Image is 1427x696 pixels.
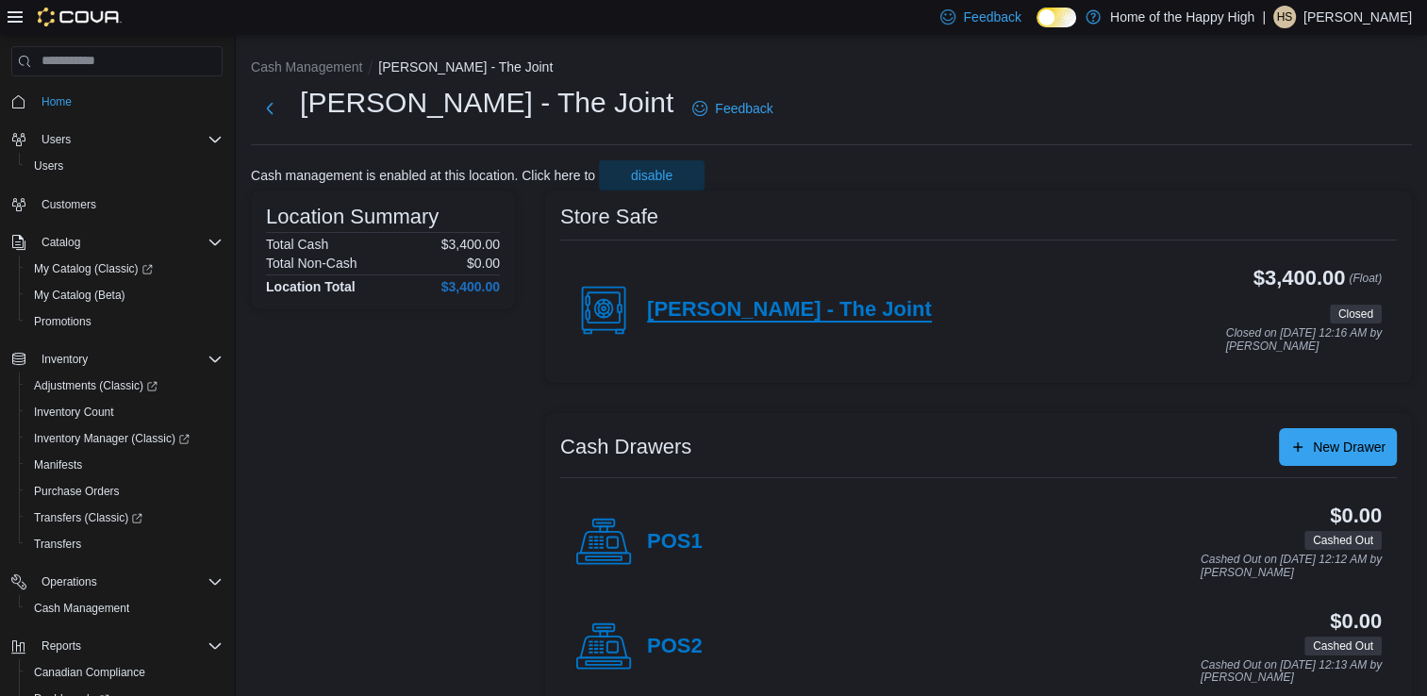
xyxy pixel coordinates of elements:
span: Inventory Manager (Classic) [34,431,190,446]
a: Transfers (Classic) [26,506,150,529]
span: My Catalog (Classic) [34,261,153,276]
p: Home of the Happy High [1110,6,1254,28]
button: New Drawer [1279,428,1397,466]
span: Promotions [34,314,91,329]
span: HS [1277,6,1293,28]
button: Manifests [19,452,230,478]
span: Transfers [34,537,81,552]
nav: An example of EuiBreadcrumbs [251,58,1412,80]
h4: [PERSON_NAME] - The Joint [647,298,932,323]
a: Canadian Compliance [26,661,153,684]
span: My Catalog (Beta) [26,284,223,307]
p: [PERSON_NAME] [1303,6,1412,28]
a: Transfers [26,533,89,555]
span: Inventory [34,348,223,371]
button: Catalog [4,229,230,256]
a: Promotions [26,310,99,333]
a: Inventory Count [26,401,122,423]
h6: Total Cash [266,237,328,252]
button: Customers [4,191,230,218]
h4: POS2 [647,635,703,659]
span: Closed [1338,306,1373,323]
h3: Store Safe [560,206,658,228]
span: Cashed Out [1313,532,1373,549]
p: $3,400.00 [441,237,500,252]
span: Reports [41,638,81,654]
button: My Catalog (Beta) [19,282,230,308]
span: Promotions [26,310,223,333]
p: Cashed Out on [DATE] 12:13 AM by [PERSON_NAME] [1201,659,1382,685]
a: Inventory Manager (Classic) [19,425,230,452]
a: Cash Management [26,597,137,620]
span: Purchase Orders [26,480,223,503]
h3: Location Summary [266,206,439,228]
a: My Catalog (Beta) [26,284,133,307]
a: Feedback [685,90,780,127]
h6: Total Non-Cash [266,256,357,271]
span: Closed [1330,305,1382,323]
span: Adjustments (Classic) [34,378,158,393]
span: Cash Management [26,597,223,620]
span: Transfers [26,533,223,555]
p: | [1262,6,1266,28]
span: Feedback [715,99,772,118]
button: Promotions [19,308,230,335]
button: Users [34,128,78,151]
button: Reports [4,633,230,659]
a: Home [34,91,79,113]
button: Cash Management [19,595,230,621]
button: Inventory [4,346,230,373]
span: Reports [34,635,223,657]
span: Canadian Compliance [34,665,145,680]
p: Closed on [DATE] 12:16 AM by [PERSON_NAME] [1226,327,1382,353]
button: Inventory Count [19,399,230,425]
div: Harshpreet Singh [1273,6,1296,28]
span: Catalog [34,231,223,254]
span: Adjustments (Classic) [26,374,223,397]
span: Canadian Compliance [26,661,223,684]
button: Home [4,88,230,115]
h4: POS1 [647,530,703,555]
span: Inventory Count [34,405,114,420]
button: Purchase Orders [19,478,230,505]
span: Users [26,155,223,177]
a: Inventory Manager (Classic) [26,427,197,450]
h1: [PERSON_NAME] - The Joint [300,84,673,122]
span: Operations [41,574,97,589]
span: Transfers (Classic) [34,510,142,525]
button: Cash Management [251,59,362,75]
button: [PERSON_NAME] - The Joint [378,59,553,75]
span: Manifests [34,457,82,472]
span: Cashed Out [1304,637,1382,655]
p: (Float) [1349,267,1382,301]
h4: Location Total [266,279,356,294]
a: Manifests [26,454,90,476]
span: Users [34,128,223,151]
span: Inventory Count [26,401,223,423]
span: Manifests [26,454,223,476]
h4: $3,400.00 [441,279,500,294]
a: Users [26,155,71,177]
span: Home [41,94,72,109]
span: Cashed Out [1304,531,1382,550]
span: Dark Mode [1037,27,1037,28]
a: Adjustments (Classic) [19,373,230,399]
button: Reports [34,635,89,657]
p: Cash management is enabled at this location. Click here to [251,168,595,183]
button: Users [19,153,230,179]
span: Inventory Manager (Classic) [26,427,223,450]
button: Next [251,90,289,127]
h3: Cash Drawers [560,436,691,458]
button: Transfers [19,531,230,557]
span: My Catalog (Beta) [34,288,125,303]
span: Catalog [41,235,80,250]
span: Operations [34,571,223,593]
button: Users [4,126,230,153]
button: disable [599,160,705,191]
span: Customers [34,192,223,216]
h3: $0.00 [1330,610,1382,633]
a: My Catalog (Classic) [26,257,160,280]
p: $0.00 [467,256,500,271]
span: My Catalog (Classic) [26,257,223,280]
span: Transfers (Classic) [26,506,223,529]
